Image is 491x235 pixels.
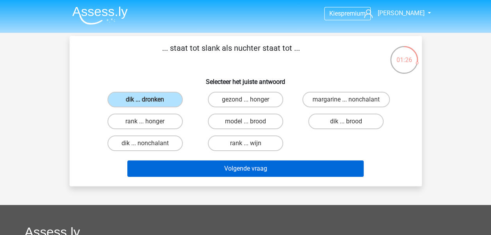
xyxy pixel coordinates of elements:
a: Kiespremium [325,8,370,19]
label: rank ... honger [107,114,183,129]
div: 01:26 [389,45,419,65]
label: rank ... wijn [208,135,283,151]
span: [PERSON_NAME] [377,9,424,17]
button: Volgende vraag [127,160,364,177]
label: model ... brood [208,114,283,129]
label: margarine ... nonchalant [302,92,390,107]
label: dik ... brood [308,114,384,129]
a: [PERSON_NAME] [361,9,425,18]
h6: Selecteer het juiste antwoord [82,72,409,85]
p: ... staat tot slank als nuchter staat tot ... [82,42,380,66]
img: Assessly [72,6,128,25]
label: dik ... dronken [107,92,183,107]
label: gezond ... honger [208,92,283,107]
span: Kies [329,10,341,17]
label: dik ... nonchalant [107,135,183,151]
span: premium [341,10,366,17]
